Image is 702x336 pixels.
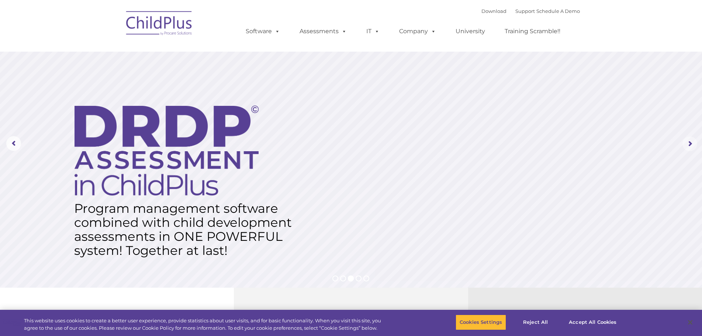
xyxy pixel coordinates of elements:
[448,24,492,39] a: University
[682,314,698,330] button: Close
[292,24,354,39] a: Assessments
[122,6,196,43] img: ChildPlus by Procare Solutions
[392,24,443,39] a: Company
[565,315,620,330] button: Accept All Cookies
[497,24,568,39] a: Training Scramble!!
[536,8,580,14] a: Schedule A Demo
[238,24,287,39] a: Software
[456,315,506,330] button: Cookies Settings
[359,24,387,39] a: IT
[512,315,559,330] button: Reject All
[103,49,125,54] span: Last name
[481,8,506,14] a: Download
[75,105,259,195] img: DRDP Assessment in ChildPlus
[515,8,535,14] a: Support
[103,79,134,84] span: Phone number
[481,8,580,14] font: |
[24,317,386,332] div: This website uses cookies to create a better user experience, provide statistics about user visit...
[74,201,299,257] rs-layer: Program management software combined with child development assessments in ONE POWERFUL system! T...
